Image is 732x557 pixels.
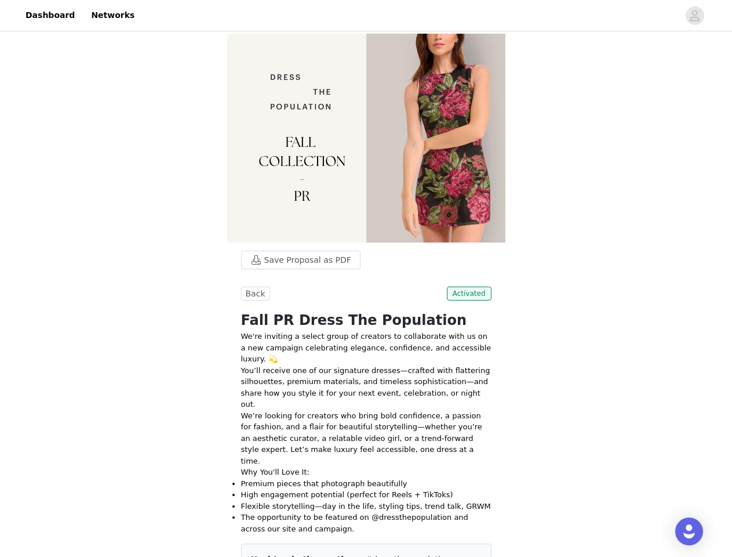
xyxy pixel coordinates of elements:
[241,331,491,365] p: We're inviting a select group of creators to collaborate with us on a new campaign celebrating el...
[675,518,703,545] div: Open Intercom Messenger
[241,512,491,534] li: The opportunity to be featured on @dressthepopulation and across our site and campaign.
[241,489,491,501] li: High engagement potential (perfect for Reels + TikToks)
[689,6,700,25] div: avatar
[241,501,491,512] li: Flexible storytelling—day in the life, styling tips, trend talk, GRWM
[241,478,491,490] li: Premium pieces that photograph beautifully
[241,310,491,331] h1: Fall PR Dress The Population
[84,2,141,28] a: Networks
[19,2,82,28] a: Dashboard
[241,365,491,410] p: You’ll receive one of our signature dresses—crafted with flattering silhouettes, premium material...
[241,466,491,478] p: Why You'll Love It:
[227,34,505,243] img: campaign image
[241,410,491,467] p: We’re looking for creators who bring bold confidence, a passion for fashion, and a flair for beau...
[447,287,491,301] span: Activated
[241,251,360,269] button: Save Proposal as PDF
[241,287,270,301] button: Back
